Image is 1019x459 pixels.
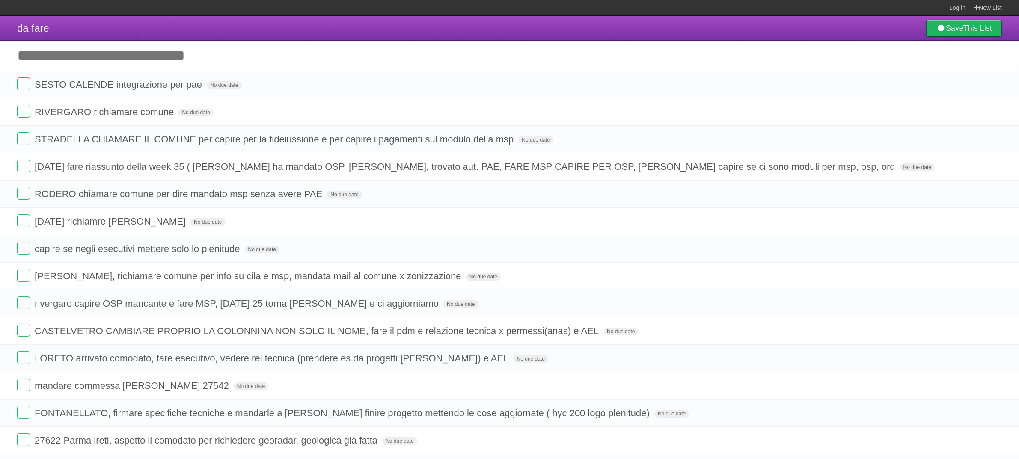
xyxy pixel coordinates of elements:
[17,160,30,172] label: Done
[327,191,362,198] span: No due date
[963,24,992,33] b: This List
[35,134,516,145] span: STRADELLA CHIAMARE IL COMUNE per capire per la fideiussione e per capire i pagamenti sul modulo d...
[35,189,324,199] span: RODERO chiamare comune per dire mandato msp senza avere PAE
[17,132,30,145] label: Done
[35,353,511,364] span: LORETO arrivato comodato, fare esecutivo, vedere rel tecnica (prendere es da progetti [PERSON_NAM...
[35,161,897,172] span: [DATE] fare riassunto della week 35 ( [PERSON_NAME] ha mandato OSP, [PERSON_NAME], trovato aut. P...
[234,382,268,390] span: No due date
[35,298,441,309] span: rivergaro capire OSP mancante e fare MSP, [DATE] 25 torna [PERSON_NAME] e ci aggiorniamo
[654,410,689,418] span: No due date
[35,107,176,117] span: RIVERGARO richiamare comune
[35,243,242,254] span: capire se negli esecutivi mettere solo lo plenitude
[17,22,49,34] span: da fare
[17,214,30,227] label: Done
[518,136,553,144] span: No due date
[514,355,548,363] span: No due date
[178,109,213,116] span: No due date
[17,105,30,118] label: Done
[35,408,652,418] span: FONTANELLATO, firmare specifiche tecniche e mandarle a [PERSON_NAME] finire progetto mettendo le ...
[443,300,478,308] span: No due date
[17,269,30,282] label: Done
[245,246,279,253] span: No due date
[35,216,188,227] span: [DATE] richiamre [PERSON_NAME]
[35,79,204,90] span: SESTO CALENDE integrazione per pae
[17,324,30,337] label: Done
[35,435,380,446] span: 27622 Parma ireti, aspetto il comodato per richiedere georadar, geologica già fatta
[17,379,30,391] label: Done
[35,271,463,281] span: [PERSON_NAME], richiamare comune per info su cila e msp, mandata mail al comune x zonizzazione
[17,187,30,200] label: Done
[35,380,231,391] span: mandare commessa [PERSON_NAME] 27542
[900,163,935,171] span: No due date
[382,437,417,445] span: No due date
[17,242,30,255] label: Done
[926,20,1002,37] a: SaveThis List
[603,328,638,335] span: No due date
[17,77,30,90] label: Done
[17,433,30,446] label: Done
[17,406,30,419] label: Done
[35,326,601,336] span: CASTELVETRO CAMBIARE PROPRIO LA COLONNINA NON SOLO IL NOME, fare il pdm e relazione tecnica x per...
[17,296,30,309] label: Done
[190,218,225,226] span: No due date
[207,81,241,89] span: No due date
[17,351,30,364] label: Done
[466,273,501,281] span: No due date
